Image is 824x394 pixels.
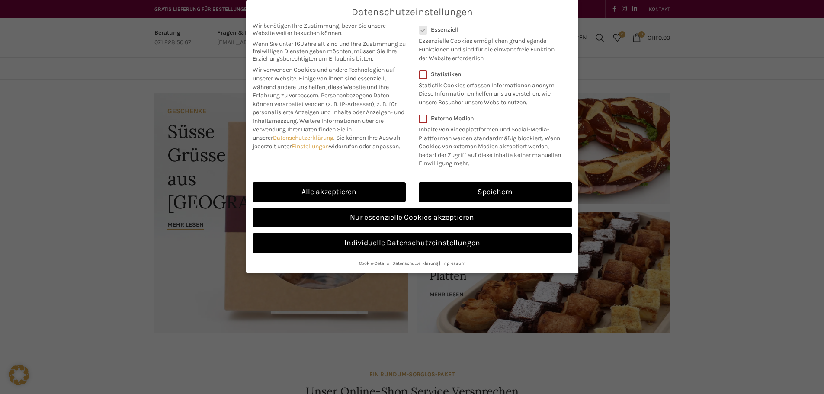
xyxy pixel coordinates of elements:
a: Nur essenzielle Cookies akzeptieren [253,208,572,227]
span: Datenschutzeinstellungen [352,6,473,18]
p: Statistik Cookies erfassen Informationen anonym. Diese Informationen helfen uns zu verstehen, wie... [419,78,561,107]
label: Statistiken [419,70,561,78]
span: Personenbezogene Daten können verarbeitet werden (z. B. IP-Adressen), z. B. für personalisierte A... [253,92,404,125]
span: Sie können Ihre Auswahl jederzeit unter widerrufen oder anpassen. [253,134,402,150]
label: Externe Medien [419,115,566,122]
span: Weitere Informationen über die Verwendung Ihrer Daten finden Sie in unserer . [253,117,384,141]
label: Essenziell [419,26,561,33]
a: Datenschutzerklärung [392,260,438,266]
span: Wir verwenden Cookies und andere Technologien auf unserer Website. Einige von ihnen sind essenzie... [253,66,395,99]
p: Inhalte von Videoplattformen und Social-Media-Plattformen werden standardmäßig blockiert. Wenn Co... [419,122,566,168]
span: Wir benötigen Ihre Zustimmung, bevor Sie unsere Website weiter besuchen können. [253,22,406,37]
span: Wenn Sie unter 16 Jahre alt sind und Ihre Zustimmung zu freiwilligen Diensten geben möchten, müss... [253,40,406,62]
a: Individuelle Datenschutzeinstellungen [253,233,572,253]
a: Impressum [441,260,465,266]
a: Alle akzeptieren [253,182,406,202]
a: Speichern [419,182,572,202]
a: Einstellungen [292,143,329,150]
a: Cookie-Details [359,260,389,266]
a: Datenschutzerklärung [273,134,333,141]
p: Essenzielle Cookies ermöglichen grundlegende Funktionen und sind für die einwandfreie Funktion de... [419,33,561,62]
